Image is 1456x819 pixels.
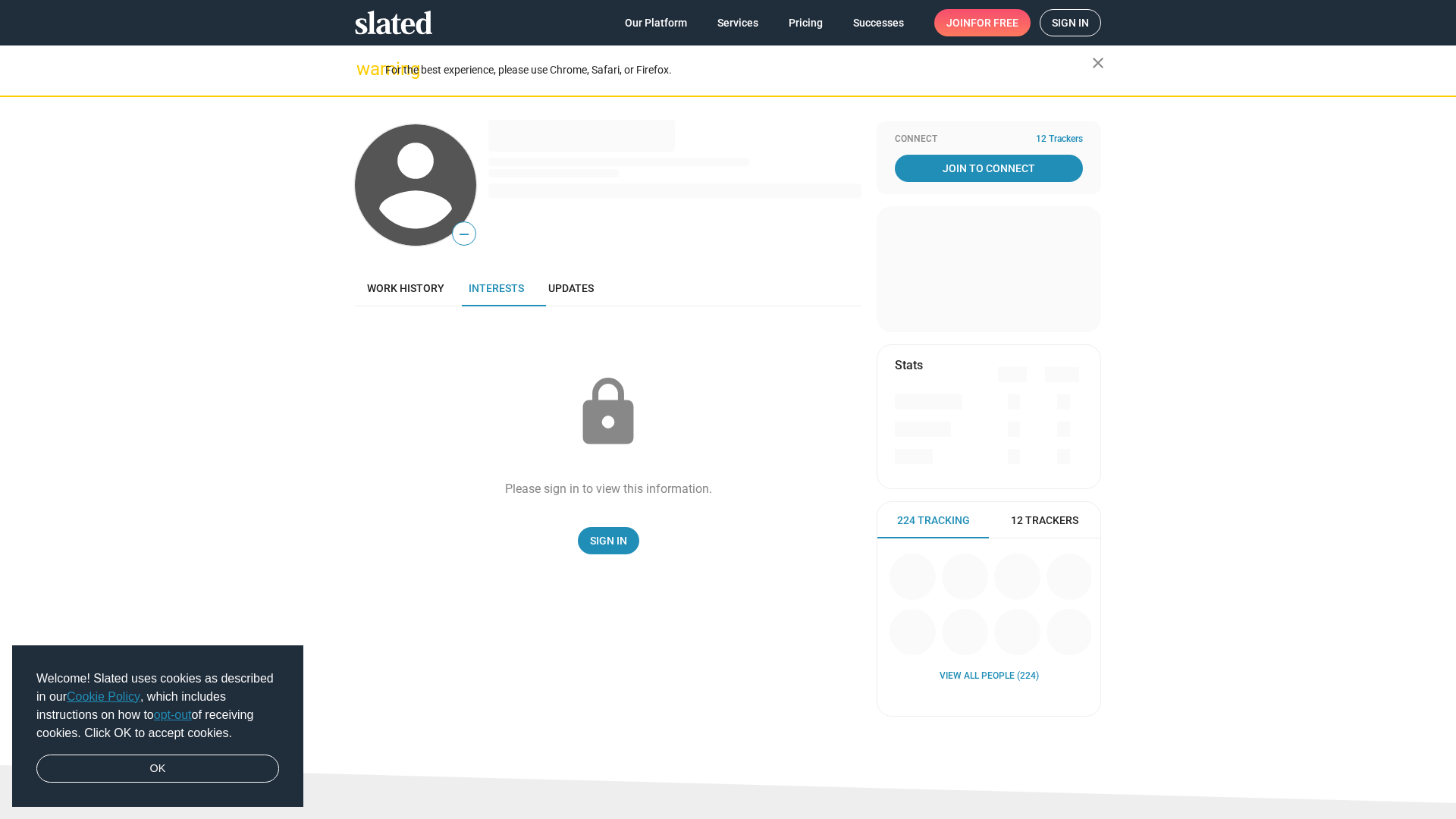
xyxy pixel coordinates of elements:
span: 12 Trackers [1036,133,1083,146]
span: 12 Trackers [1011,513,1078,528]
span: for free [971,9,1018,36]
a: Sign in [1040,9,1101,36]
a: Services [705,9,770,36]
mat-icon: warning [356,60,375,78]
mat-card-title: Stats [895,357,923,373]
span: Updates [548,282,594,294]
mat-icon: close [1089,54,1107,72]
a: Sign In [578,527,639,554]
span: Join [946,9,1018,36]
div: For the best experience, please use Chrome, Safari, or Firefox. [385,60,1092,80]
div: Connect [895,133,1083,146]
span: Services [717,9,758,36]
span: Our Platform [625,9,687,36]
a: Successes [841,9,916,36]
a: Work history [355,270,457,306]
div: Please sign in to view this information. [505,481,712,497]
a: dismiss cookie message [36,755,279,783]
span: Sign in [1052,10,1089,36]
mat-icon: lock [570,375,646,450]
span: Sign In [590,527,627,554]
span: Successes [853,9,904,36]
span: — [453,224,475,244]
span: Interests [469,282,524,294]
a: Pricing [777,9,835,36]
div: cookieconsent [12,645,303,808]
a: View all People (224) [940,670,1039,682]
a: Interests [457,270,536,306]
span: 224 Tracking [897,513,970,528]
span: Join To Connect [898,155,1080,182]
a: opt-out [154,708,192,721]
a: Joinfor free [934,9,1031,36]
span: Pricing [789,9,823,36]
span: Welcome! Slated uses cookies as described in our , which includes instructions on how to of recei... [36,670,279,742]
a: Our Platform [613,9,699,36]
a: Join To Connect [895,155,1083,182]
a: Updates [536,270,606,306]
span: Work history [367,282,444,294]
a: Cookie Policy [67,690,140,703]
